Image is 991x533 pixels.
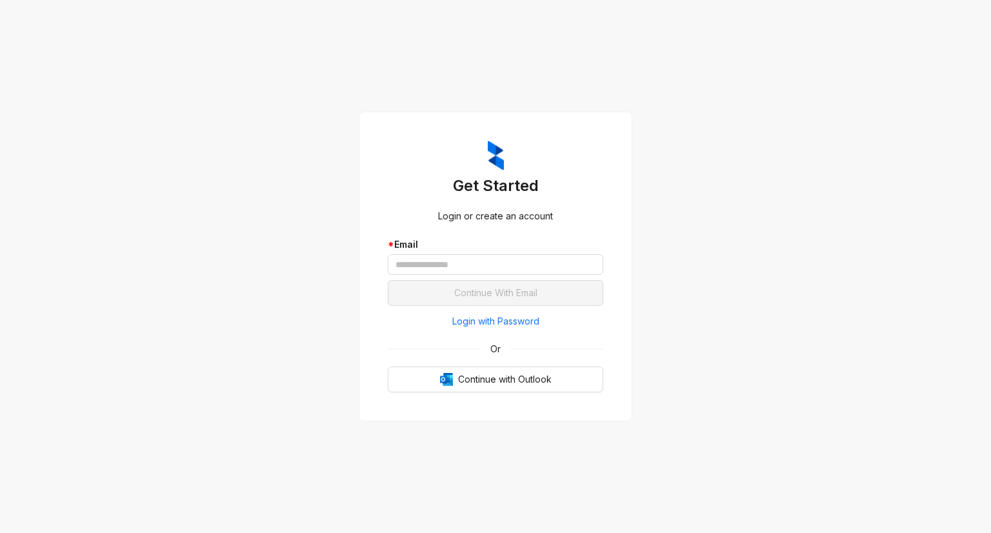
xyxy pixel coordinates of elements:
[388,237,603,252] div: Email
[440,373,453,386] img: Outlook
[481,342,510,356] span: Or
[388,367,603,392] button: OutlookContinue with Outlook
[458,372,552,387] span: Continue with Outlook
[388,176,603,196] h3: Get Started
[388,209,603,223] div: Login or create an account
[388,311,603,332] button: Login with Password
[488,141,504,170] img: ZumaIcon
[388,280,603,306] button: Continue With Email
[452,314,539,328] span: Login with Password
